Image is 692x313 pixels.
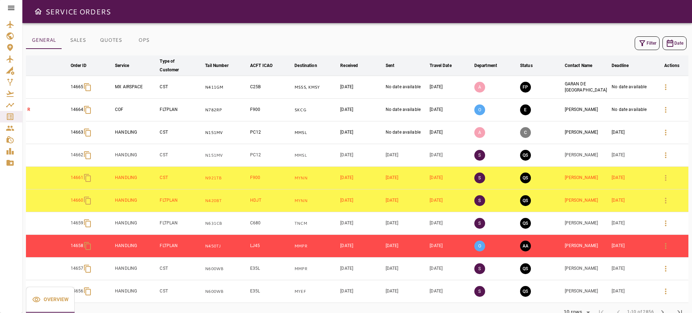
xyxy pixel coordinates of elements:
[563,189,611,212] td: [PERSON_NAME]
[158,121,204,144] td: CST
[563,280,611,303] td: [PERSON_NAME]
[114,167,158,189] td: HANDLING
[71,197,84,204] p: 14660
[474,263,485,274] p: S
[115,61,138,70] span: Service
[520,150,531,161] button: QUOTE SENT
[115,61,129,70] div: Service
[249,121,293,144] td: PC12
[294,266,337,272] p: MMPR
[428,280,473,303] td: [DATE]
[114,144,158,167] td: HANDLING
[340,61,358,70] div: Received
[474,195,485,206] p: S
[474,241,485,251] p: O
[657,237,674,255] button: Details
[657,124,674,141] button: Details
[114,280,158,303] td: HANDLING
[520,61,533,70] div: Status
[160,57,193,74] div: Type of Customer
[205,107,247,113] p: N782RP
[205,243,247,249] p: N450TJ
[26,287,75,313] div: basic tabs example
[563,144,611,167] td: [PERSON_NAME]
[249,144,293,167] td: PC12
[249,99,293,121] td: F900
[657,192,674,209] button: Details
[520,104,531,115] button: EXECUTION
[71,107,84,113] p: 14664
[158,258,204,280] td: CST
[428,99,473,121] td: [DATE]
[205,220,247,227] p: N631CB
[339,76,384,99] td: [DATE]
[386,61,404,70] span: Sent
[249,280,293,303] td: E35L
[158,235,204,258] td: FLTPLAN
[205,61,238,70] span: Tail Number
[158,99,204,121] td: FLTPLAN
[428,212,473,235] td: [DATE]
[294,84,337,90] p: MSSS, KMSY
[635,36,660,50] button: Filter
[71,243,84,249] p: 14658
[474,104,485,115] p: O
[474,173,485,183] p: S
[158,144,204,167] td: CST
[26,32,62,49] button: GENERAL
[612,61,638,70] span: Deadline
[657,260,674,277] button: Details
[610,167,655,189] td: [DATE]
[294,130,337,136] p: MMSL
[71,61,87,70] div: Order ID
[339,189,384,212] td: [DATE]
[520,127,531,138] button: CANCELED
[520,286,531,297] button: QUOTE SENT
[114,258,158,280] td: HANDLING
[657,147,674,164] button: Details
[428,258,473,280] td: [DATE]
[339,167,384,189] td: [DATE]
[428,167,473,189] td: [DATE]
[249,76,293,99] td: C25B
[158,280,204,303] td: CST
[339,144,384,167] td: [DATE]
[520,241,531,251] button: AWAITING ASSIGNMENT
[474,150,485,161] p: S
[250,61,272,70] div: ACFT ICAO
[563,258,611,280] td: [PERSON_NAME]
[294,198,337,204] p: MYNN
[158,167,204,189] td: CST
[384,258,429,280] td: [DATE]
[114,235,158,258] td: HANDLING
[27,107,68,113] p: R
[205,266,247,272] p: N600WB
[563,167,611,189] td: [PERSON_NAME]
[384,189,429,212] td: [DATE]
[339,212,384,235] td: [DATE]
[563,212,611,235] td: [PERSON_NAME]
[71,84,84,90] p: 14665
[114,99,158,121] td: COF
[249,212,293,235] td: C680
[610,121,655,144] td: [DATE]
[205,152,247,158] p: N151MV
[662,36,687,50] button: Date
[384,235,429,258] td: [DATE]
[158,76,204,99] td: CST
[430,61,461,70] span: Travel Date
[384,212,429,235] td: [DATE]
[26,287,75,313] button: Overview
[430,61,451,70] div: Travel Date
[610,189,655,212] td: [DATE]
[657,79,674,96] button: Details
[565,61,593,70] div: Contact Name
[563,121,611,144] td: [PERSON_NAME]
[657,283,674,300] button: Details
[294,220,337,227] p: TNCM
[474,218,485,229] p: S
[114,121,158,144] td: HANDLING
[610,280,655,303] td: [DATE]
[563,76,611,99] td: GARAN DE [GEOGRAPHIC_DATA]
[114,189,158,212] td: HANDLING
